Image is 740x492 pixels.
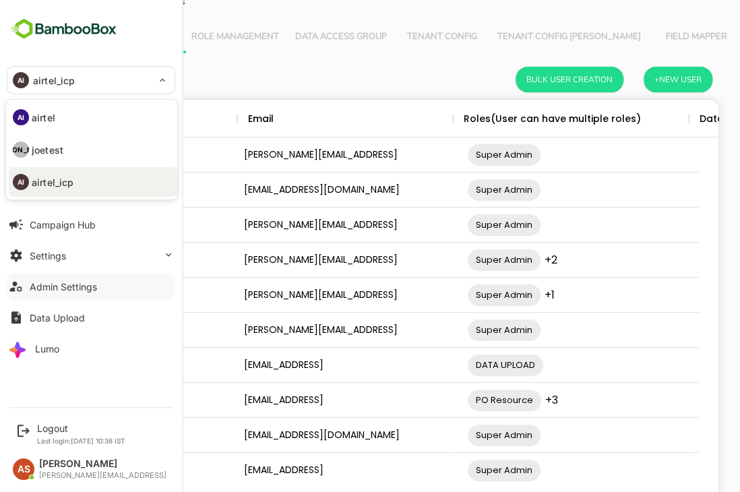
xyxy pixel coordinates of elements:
span: +1 [497,287,507,303]
div: [EMAIL_ADDRESS][DOMAIN_NAME] [190,418,406,453]
p: airtel [32,111,55,125]
div: [PERSON_NAME] n [22,208,190,243]
span: Field Mapper [610,32,688,42]
div: [PERSON_NAME] [22,313,190,348]
div: AI [13,109,29,125]
span: Super Admin [421,427,493,443]
div: Email [201,100,226,137]
span: Tenant Config [PERSON_NAME] [450,32,594,42]
div: [EMAIL_ADDRESS] [190,348,406,383]
span: Super Admin [421,462,493,478]
div: [EMAIL_ADDRESS] [190,383,406,418]
div: [PERSON_NAME] [22,243,190,278]
div: [PERSON_NAME] [22,383,190,418]
div: AI [13,174,29,190]
span: Super Admin [421,252,493,268]
span: Role Management [144,32,232,42]
div: [PERSON_NAME][EMAIL_ADDRESS] [190,278,406,313]
div: [PERSON_NAME] Peer [22,173,190,208]
div: sakti kanta [22,418,190,453]
div: Rani [22,348,190,383]
div: Roles(User can have multiple roles) [417,100,594,137]
span: Super Admin [421,322,493,338]
button: +New User [596,67,665,92]
div: [EMAIL_ADDRESS] [190,453,406,488]
span: Data Access Group [248,32,340,42]
div: [PERSON_NAME][EMAIL_ADDRESS] [190,208,406,243]
p: airtel_icp [32,175,73,189]
button: Sort [226,111,243,127]
span: +3 [498,392,511,408]
span: Super Admin [421,287,493,303]
p: joetest [32,143,63,157]
div: [PERSON_NAME][EMAIL_ADDRESS] [190,243,406,278]
span: Super Admin [421,147,493,162]
div: [PERSON_NAME] [22,453,190,488]
span: Super Admin [421,217,493,233]
div: [PERSON_NAME][EMAIL_ADDRESS] [190,313,406,348]
div: [PERSON_NAME] N [22,137,190,173]
div: [PERSON_NAME] [13,142,29,158]
div: User [32,100,55,137]
span: User Management [40,32,128,42]
div: [EMAIL_ADDRESS][DOMAIN_NAME] [190,173,406,208]
span: Super Admin [421,182,493,197]
span: Tenant Config [356,32,434,42]
button: Bulk User Creation [468,67,576,92]
span: PO Resource [421,392,494,408]
span: DATA UPLOAD [421,357,496,373]
h6: User List [28,69,82,90]
div: [PERSON_NAME] G [22,278,190,313]
span: +2 [497,252,510,268]
div: Vertical tabs example [32,21,660,53]
button: Sort [55,111,71,127]
div: [PERSON_NAME][EMAIL_ADDRESS] [190,137,406,173]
